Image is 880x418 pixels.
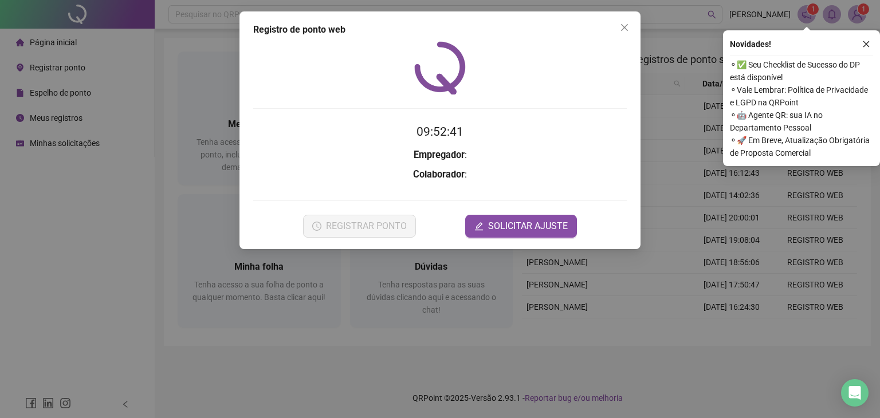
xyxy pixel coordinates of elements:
[465,215,577,238] button: editSOLICITAR AJUSTE
[730,84,873,109] span: ⚬ Vale Lembrar: Política de Privacidade e LGPD na QRPoint
[253,148,627,163] h3: :
[303,215,416,238] button: REGISTRAR PONTO
[730,109,873,134] span: ⚬ 🤖 Agente QR: sua IA no Departamento Pessoal
[488,219,568,233] span: SOLICITAR AJUSTE
[862,40,870,48] span: close
[413,169,465,180] strong: Colaborador
[253,167,627,182] h3: :
[417,125,463,139] time: 09:52:41
[620,23,629,32] span: close
[414,41,466,94] img: QRPoint
[730,58,873,84] span: ⚬ ✅ Seu Checklist de Sucesso do DP está disponível
[414,149,465,160] strong: Empregador
[730,38,771,50] span: Novidades !
[474,222,484,231] span: edit
[730,134,873,159] span: ⚬ 🚀 Em Breve, Atualização Obrigatória de Proposta Comercial
[841,379,869,407] div: Open Intercom Messenger
[253,23,627,37] div: Registro de ponto web
[615,18,634,37] button: Close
